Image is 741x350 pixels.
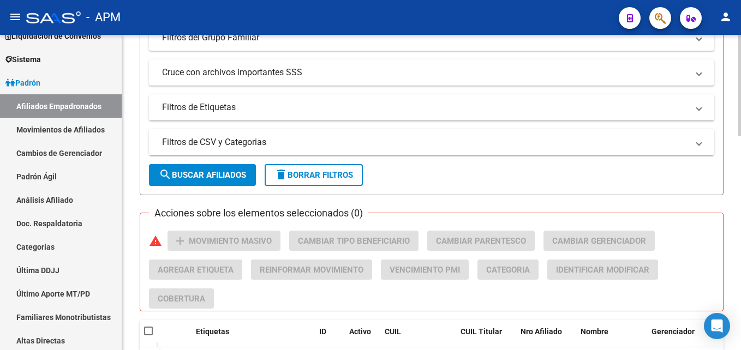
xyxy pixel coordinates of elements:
span: CUIL Titular [461,327,502,336]
span: Gerenciador [652,327,695,336]
button: Cambiar Parentesco [427,231,535,251]
span: Activo [349,327,371,336]
mat-panel-title: Filtros del Grupo Familiar [162,32,688,44]
span: Padrón [5,77,40,89]
mat-icon: person [719,10,732,23]
button: Vencimiento PMI [381,260,469,280]
span: Cambiar Tipo Beneficiario [298,236,410,246]
mat-icon: add [174,234,187,248]
span: Movimiento Masivo [189,236,272,246]
button: Cobertura [149,288,214,309]
button: Reinformar Movimiento [251,260,372,280]
mat-icon: search [159,168,172,181]
span: Sistema [5,53,41,65]
span: Etiquetas [196,327,229,336]
mat-panel-title: Cruce con archivos importantes SSS [162,67,688,79]
span: Buscar Afiliados [159,170,246,180]
button: Cambiar Tipo Beneficiario [289,231,419,251]
mat-panel-title: Filtros de CSV y Categorias [162,136,688,148]
span: Nro Afiliado [521,327,562,336]
button: Categoria [477,260,539,280]
span: Cambiar Parentesco [436,236,526,246]
mat-icon: delete [274,168,288,181]
mat-icon: warning [149,234,162,248]
button: Borrar Filtros [265,164,363,186]
h3: Acciones sobre los elementos seleccionados (0) [149,206,368,221]
span: Categoria [486,265,530,275]
button: Agregar Etiqueta [149,260,242,280]
button: Cambiar Gerenciador [543,231,655,251]
span: Liquidación de Convenios [5,30,101,42]
span: Cambiar Gerenciador [552,236,646,246]
button: Identificar Modificar [547,260,658,280]
span: Cobertura [158,294,205,304]
span: Nombre [581,327,608,336]
mat-expansion-panel-header: Filtros de Etiquetas [149,94,714,120]
mat-expansion-panel-header: Filtros de CSV y Categorias [149,129,714,155]
span: - APM [86,5,121,29]
button: Movimiento Masivo [168,231,280,251]
div: Open Intercom Messenger [704,313,730,339]
mat-expansion-panel-header: Cruce con archivos importantes SSS [149,59,714,86]
span: Borrar Filtros [274,170,353,180]
span: Identificar Modificar [556,265,649,275]
span: Vencimiento PMI [390,265,460,275]
mat-panel-title: Filtros de Etiquetas [162,101,688,113]
span: CUIL [385,327,401,336]
button: Buscar Afiliados [149,164,256,186]
span: Agregar Etiqueta [158,265,234,275]
span: ID [319,327,326,336]
span: Reinformar Movimiento [260,265,363,275]
mat-expansion-panel-header: Filtros del Grupo Familiar [149,25,714,51]
mat-icon: menu [9,10,22,23]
